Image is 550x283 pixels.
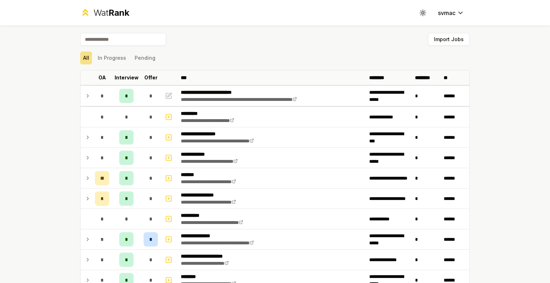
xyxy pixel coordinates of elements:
button: In Progress [95,52,129,64]
div: Wat [93,7,129,19]
span: svmac [438,9,455,17]
button: All [80,52,92,64]
button: Import Jobs [428,33,470,46]
p: Interview [115,74,139,81]
button: Pending [132,52,158,64]
span: Rank [108,8,129,18]
p: Offer [144,74,158,81]
a: WatRank [80,7,129,19]
p: OA [98,74,106,81]
button: svmac [432,6,470,19]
